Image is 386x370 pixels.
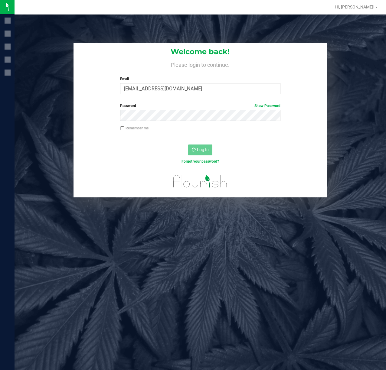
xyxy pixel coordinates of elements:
[120,126,124,131] input: Remember me
[168,170,232,192] img: flourish_logo.svg
[188,144,212,155] button: Log In
[335,5,375,9] span: Hi, [PERSON_NAME]!
[120,104,136,108] span: Password
[120,76,280,82] label: Email
[74,48,327,56] h1: Welcome back!
[197,147,209,152] span: Log In
[182,159,219,164] a: Forgot your password?
[74,60,327,68] h4: Please login to continue.
[120,125,149,131] label: Remember me
[254,104,280,108] a: Show Password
